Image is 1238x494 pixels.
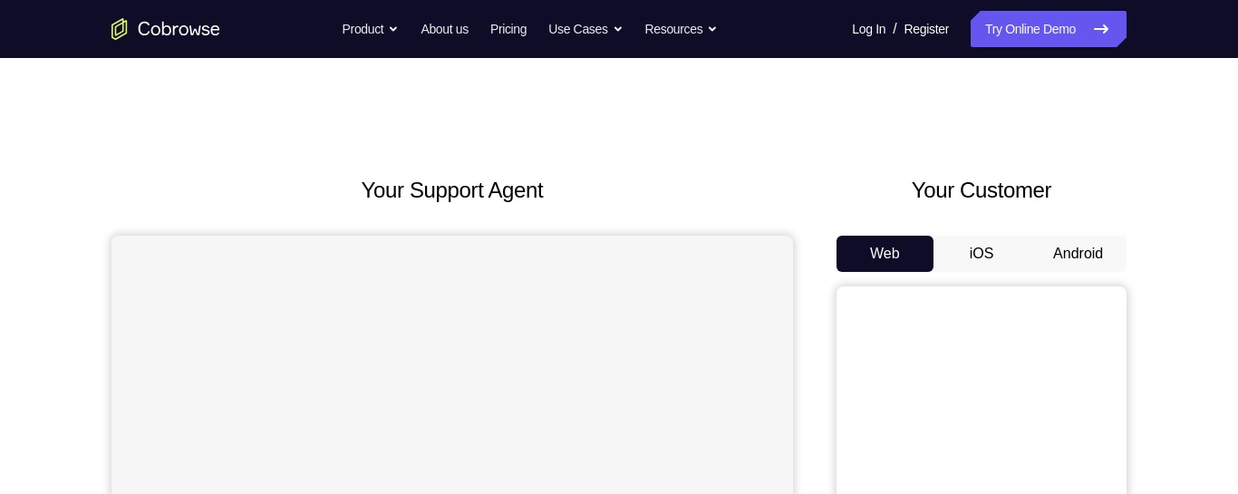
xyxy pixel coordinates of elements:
span: / [893,18,896,40]
button: Use Cases [548,11,623,47]
button: Product [343,11,400,47]
button: Resources [645,11,719,47]
h2: Your Support Agent [111,174,793,207]
a: Register [904,11,949,47]
a: Go to the home page [111,18,220,40]
a: About us [421,11,468,47]
button: iOS [933,236,1030,272]
a: Try Online Demo [971,11,1127,47]
h2: Your Customer [837,174,1127,207]
button: Android [1030,236,1127,272]
button: Web [837,236,933,272]
a: Log In [852,11,885,47]
a: Pricing [490,11,527,47]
